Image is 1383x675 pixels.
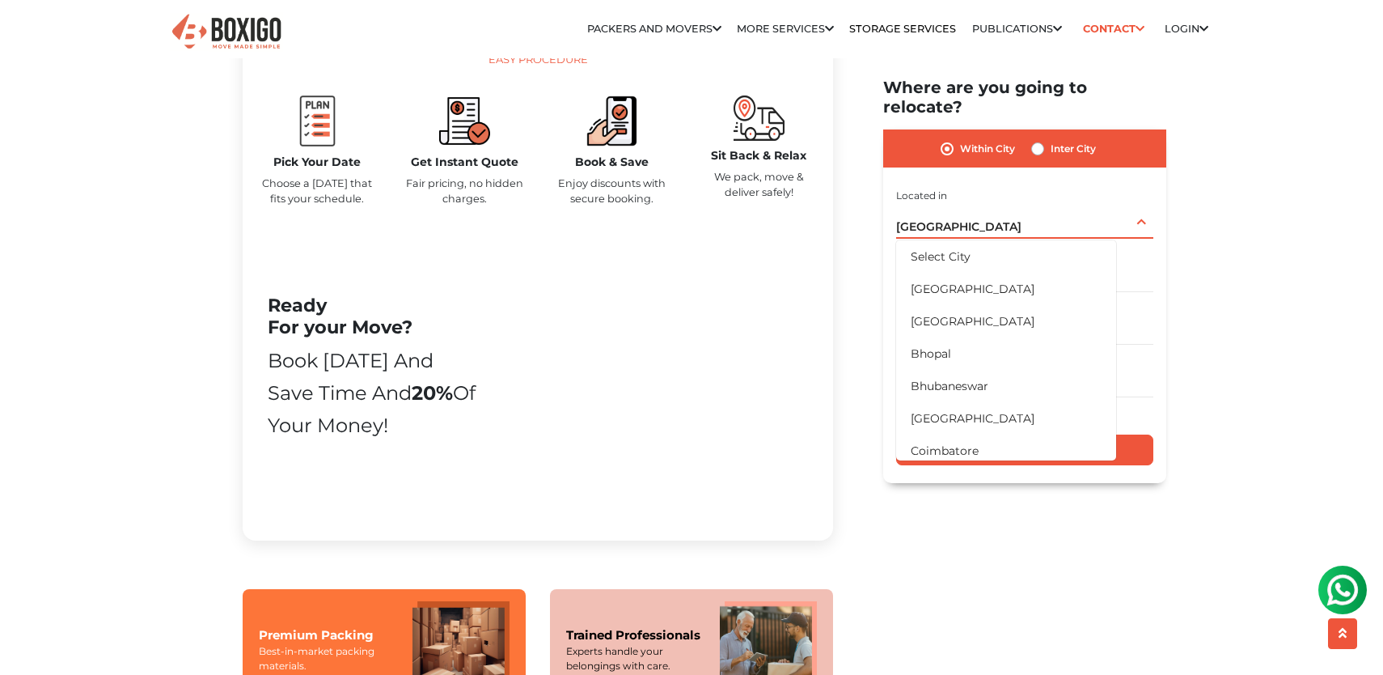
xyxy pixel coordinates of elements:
[896,219,1021,234] span: [GEOGRAPHIC_DATA]
[697,149,820,163] h5: Sit Back & Relax
[403,155,526,169] h5: Get Instant Quote
[503,248,808,503] iframe: YouTube video player
[697,169,820,200] p: We pack, move & deliver safely!
[259,644,396,673] div: Best-in-market packing materials.
[550,176,673,206] p: Enjoy discounts with secure booking.
[896,402,1116,435] li: [GEOGRAPHIC_DATA]
[849,23,956,35] a: Storage Services
[896,435,1116,467] li: Coimbatore
[439,96,490,146] img: boxigo_packers_and_movers_compare
[896,337,1116,370] li: Bhopal
[566,626,704,645] div: Trained Professionals
[566,644,704,673] div: Experts handle your belongings with care.
[259,626,396,645] div: Premium Packing
[1051,139,1096,159] label: Inter City
[972,23,1062,35] a: Publications
[256,176,379,206] p: Choose a [DATE] that fits your schedule.
[586,96,637,146] img: boxigo_packers_and_movers_book
[896,370,1116,402] li: Bhubaneswar
[1165,23,1208,35] a: Login
[16,16,49,49] img: whatsapp-icon.svg
[587,23,721,35] a: Packers and Movers
[268,295,479,338] h2: Ready For your Move?
[1328,618,1357,649] button: scroll up
[896,189,947,203] label: Located in
[734,96,785,140] img: boxigo_packers_and_movers_move
[1077,16,1149,41] a: Contact
[412,381,453,405] b: 20%
[896,240,1116,273] li: Select City
[896,305,1116,337] li: [GEOGRAPHIC_DATA]
[256,155,379,169] h5: Pick Your Date
[896,273,1116,305] li: [GEOGRAPHIC_DATA]
[883,78,1166,117] h2: Where are you going to relocate?
[550,155,673,169] h5: Book & Save
[960,139,1015,159] label: Within City
[292,96,343,146] img: boxigo_packers_and_movers_plan
[737,23,834,35] a: More services
[256,52,820,68] div: Easy Procedure
[268,345,479,442] div: Book [DATE] and Save time and of your money!
[403,176,526,206] p: Fair pricing, no hidden charges.
[170,12,283,52] img: Boxigo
